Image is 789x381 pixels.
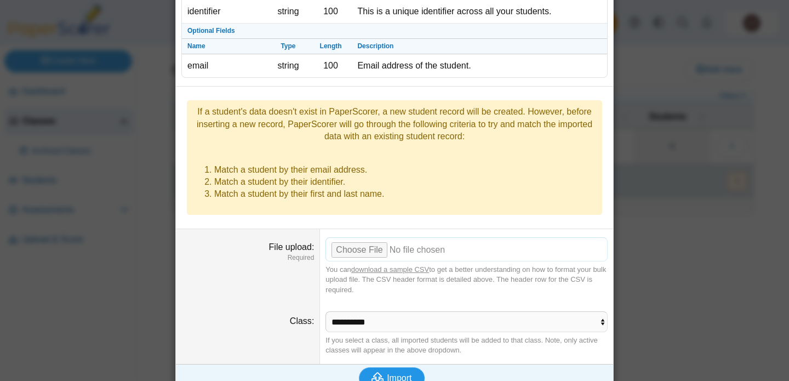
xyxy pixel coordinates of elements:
[325,335,608,355] div: If you select a class, all imported students will be added to that class. Note, only active class...
[269,242,315,252] label: File upload
[310,54,352,77] td: 100
[325,265,608,295] div: You can to get a better understanding on how to format your bulk upload file. The CSV header form...
[181,253,314,263] dfn: Required
[310,39,352,54] th: Length
[352,39,607,54] th: Description
[192,106,597,143] div: If a student's data doesn't exist in PaperScorer, a new student record will be created. However, ...
[352,54,607,77] td: Email address of the student.
[267,54,310,77] td: string
[290,316,314,326] label: Class
[214,176,597,188] li: Match a student by their identifier.
[182,54,267,77] td: email
[182,24,607,39] th: Optional Fields
[182,39,267,54] th: Name
[214,164,597,176] li: Match a student by their email address.
[351,265,429,274] a: download a sample CSV
[267,39,310,54] th: Type
[214,188,597,200] li: Match a student by their first and last name.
